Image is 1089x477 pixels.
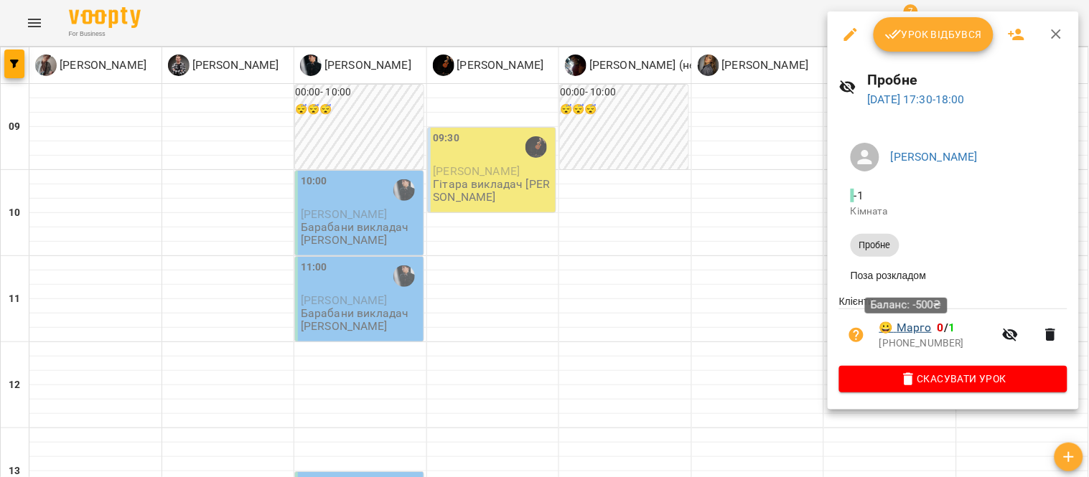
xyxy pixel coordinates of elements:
[879,336,994,351] p: [PHONE_NUMBER]
[839,318,874,352] button: Візит ще не сплачено. Додати оплату?
[938,321,955,334] b: /
[871,298,942,311] span: Баланс: -500₴
[851,189,866,202] span: - 1
[839,366,1067,392] button: Скасувати Урок
[851,239,899,252] span: Пробне
[879,319,932,336] a: 😀 Марго
[885,26,983,43] span: Урок відбувся
[851,370,1056,387] span: Скасувати Урок
[868,93,966,106] a: [DATE] 17:30-18:00
[874,17,994,52] button: Урок відбувся
[839,263,1067,288] li: Поза розкладом
[948,321,955,334] span: 1
[868,69,1068,91] h6: Пробне
[839,294,1067,366] ul: Клієнти
[938,321,944,334] span: 0
[891,150,978,164] a: [PERSON_NAME]
[851,204,1056,219] p: Кімната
